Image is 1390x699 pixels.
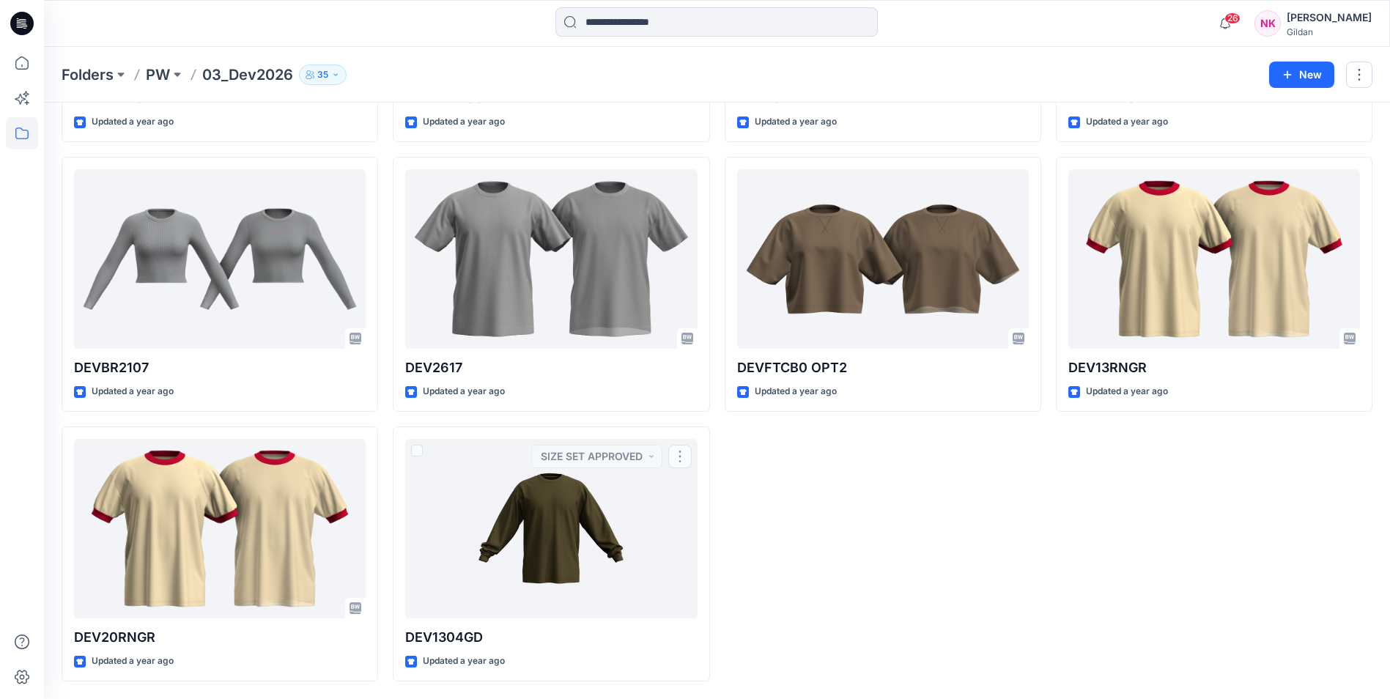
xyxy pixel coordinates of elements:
p: Updated a year ago [1086,384,1168,399]
p: Updated a year ago [755,114,837,130]
a: DEVBR2107 [74,169,366,349]
a: DEVFTCB0 OPT2 [737,169,1029,349]
a: DEV13RNGR [1068,169,1360,349]
p: DEVFTCB0 OPT2 [737,358,1029,378]
div: [PERSON_NAME] [1287,9,1372,26]
a: DEV20RNGR [74,439,366,618]
span: 26 [1224,12,1241,24]
p: DEV20RNGR [74,627,366,648]
div: NK [1254,10,1281,37]
p: Updated a year ago [423,384,505,399]
p: Updated a year ago [755,384,837,399]
p: Updated a year ago [1086,114,1168,130]
a: PW [146,64,170,85]
a: DEV1304GD [405,439,697,618]
p: Updated a year ago [92,114,174,130]
p: DEV2617 [405,358,697,378]
p: Updated a year ago [92,654,174,669]
a: DEV2617 [405,169,697,349]
button: New [1269,62,1334,88]
p: 03_Dev2026 [202,64,293,85]
p: DEV1304GD [405,627,697,648]
p: Updated a year ago [423,114,505,130]
p: 35 [317,67,328,83]
div: Gildan [1287,26,1372,37]
button: 35 [299,64,347,85]
p: DEV13RNGR [1068,358,1360,378]
p: DEVBR2107 [74,358,366,378]
p: Updated a year ago [92,384,174,399]
p: Updated a year ago [423,654,505,669]
a: Folders [62,64,114,85]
